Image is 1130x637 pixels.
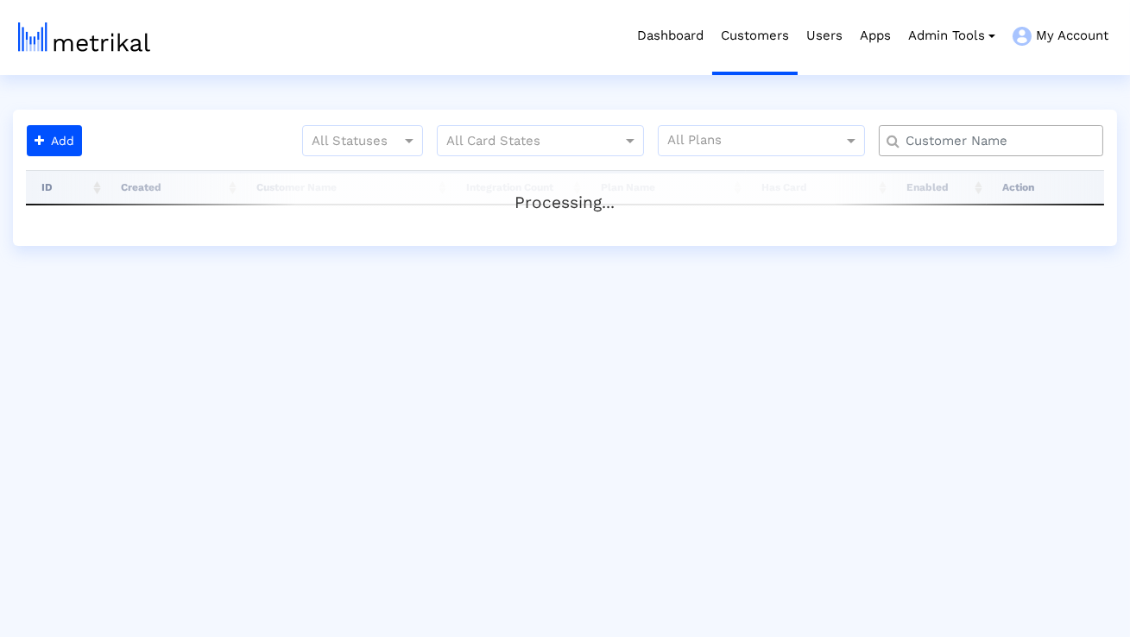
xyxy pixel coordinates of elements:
[1013,27,1032,46] img: my-account-menu-icon.png
[27,125,82,156] button: Add
[585,170,747,205] th: Plan Name
[26,170,105,205] th: ID
[241,170,451,205] th: Customer Name
[105,170,240,205] th: Created
[667,130,846,153] input: All Plans
[18,22,150,52] img: metrical-logo-light.png
[26,173,1104,208] div: Processing...
[451,170,585,205] th: Integration Count
[446,130,603,153] input: All Card States
[987,170,1104,205] th: Action
[891,170,987,205] th: Enabled
[746,170,891,205] th: Has Card
[893,132,1096,150] input: Customer Name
